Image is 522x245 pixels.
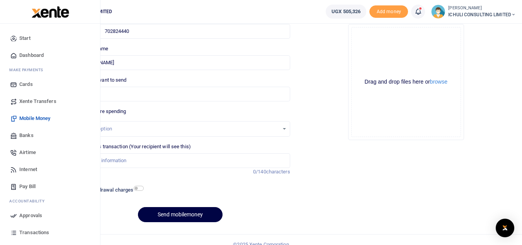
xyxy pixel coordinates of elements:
[431,5,516,19] a: profile-user [PERSON_NAME] ICHULI CONSULTING LIMITED
[6,76,94,93] a: Cards
[70,143,191,151] label: Memo for this transaction (Your recipient will see this)
[31,9,69,14] a: logo-small logo-large logo-large
[6,30,94,47] a: Start
[70,24,290,39] input: Enter phone number
[6,93,94,110] a: Xente Transfers
[6,207,94,224] a: Approvals
[266,169,290,175] span: characters
[323,5,369,19] li: Wallet ballance
[19,166,37,173] span: Internet
[496,219,514,237] div: Open Intercom Messenger
[352,78,461,86] div: Drag and drop files here or
[6,47,94,64] a: Dashboard
[76,125,279,133] div: Select an option
[19,132,34,139] span: Banks
[19,212,42,219] span: Approvals
[326,5,366,19] a: UGX 505,326
[6,127,94,144] a: Banks
[6,224,94,241] a: Transactions
[19,34,31,42] span: Start
[19,229,49,236] span: Transactions
[32,6,69,18] img: logo-large
[6,110,94,127] a: Mobile Money
[19,81,33,88] span: Cards
[431,5,445,19] img: profile-user
[19,115,50,122] span: Mobile Money
[430,79,447,84] button: browse
[253,169,266,175] span: 0/140
[15,198,44,204] span: countability
[448,5,516,12] small: [PERSON_NAME]
[70,55,290,70] input: MTN & Airtel numbers are validated
[19,183,36,190] span: Pay Bill
[369,5,408,18] li: Toup your wallet
[369,8,408,14] a: Add money
[348,24,464,140] div: File Uploader
[6,64,94,76] li: M
[6,161,94,178] a: Internet
[6,195,94,207] li: Ac
[6,178,94,195] a: Pay Bill
[13,67,43,73] span: ake Payments
[19,98,56,105] span: Xente Transfers
[448,11,516,18] span: ICHULI CONSULTING LIMITED
[6,144,94,161] a: Airtime
[332,8,360,15] span: UGX 505,326
[369,5,408,18] span: Add money
[70,153,290,168] input: Enter extra information
[19,51,44,59] span: Dashboard
[138,207,223,222] button: Send mobilemoney
[71,187,140,193] h6: Include withdrawal charges
[70,87,290,101] input: UGX
[19,149,36,156] span: Airtime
